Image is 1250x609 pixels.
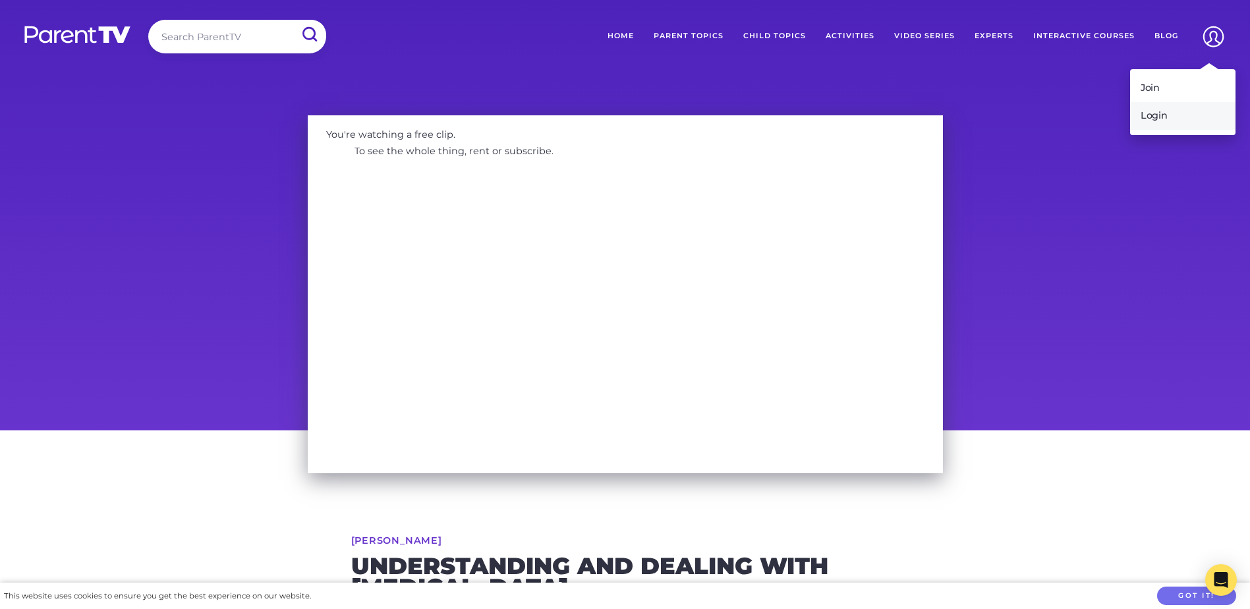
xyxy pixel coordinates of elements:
p: You're watching a free clip. [317,125,465,144]
div: Open Intercom Messenger [1205,564,1237,596]
img: Account [1197,20,1230,53]
h2: Understanding and Dealing with [MEDICAL_DATA] [351,556,899,597]
a: Home [598,20,644,53]
a: [PERSON_NAME] [351,536,442,545]
img: parenttv-logo-white.4c85aaf.svg [23,25,132,44]
a: Child Topics [733,20,816,53]
a: Interactive Courses [1023,20,1145,53]
a: Parent Topics [644,20,733,53]
button: Got it! [1157,587,1236,606]
input: Search ParentTV [148,20,326,53]
a: Join [1130,74,1236,102]
input: Submit [292,20,326,49]
a: Login [1130,102,1236,130]
a: Video Series [884,20,965,53]
div: This website uses cookies to ensure you get the best experience on our website. [4,589,311,603]
a: Blog [1145,20,1188,53]
a: Activities [816,20,884,53]
a: Experts [965,20,1023,53]
p: To see the whole thing, rent or subscribe. [345,142,563,161]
